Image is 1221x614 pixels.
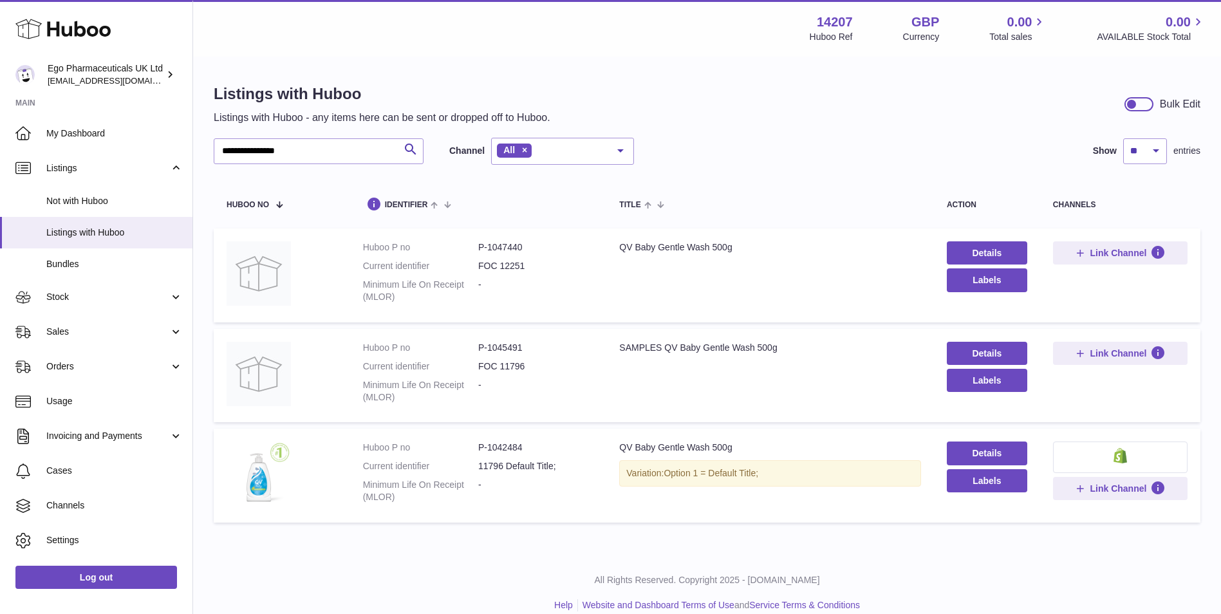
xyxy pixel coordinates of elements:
p: All Rights Reserved. Copyright 2025 - [DOMAIN_NAME] [203,574,1211,586]
dd: FOC 11796 [478,360,593,373]
label: Channel [449,145,485,157]
span: Link Channel [1090,247,1146,259]
div: action [947,201,1027,209]
dt: Minimum Life On Receipt (MLOR) [363,379,478,404]
dt: Minimum Life On Receipt (MLOR) [363,279,478,303]
span: Not with Huboo [46,195,183,207]
strong: GBP [911,14,939,31]
span: Usage [46,395,183,407]
dd: FOC 12251 [478,260,593,272]
dt: Minimum Life On Receipt (MLOR) [363,479,478,503]
dd: - [478,279,593,303]
span: Option 1 = Default Title; [664,468,758,478]
dt: Current identifier [363,360,478,373]
dd: P-1047440 [478,241,593,254]
img: internalAdmin-14207@internal.huboo.com [15,65,35,84]
a: Help [554,600,573,610]
span: AVAILABLE Stock Total [1097,31,1206,43]
div: channels [1053,201,1188,209]
button: Labels [947,268,1027,292]
span: Invoicing and Payments [46,430,169,442]
a: Details [947,241,1027,265]
div: Bulk Edit [1160,97,1200,111]
dt: Huboo P no [363,342,478,354]
span: Bundles [46,258,183,270]
img: QV Baby Gentle Wash 500g [227,241,291,306]
a: 0.00 Total sales [989,14,1047,43]
span: title [619,201,640,209]
img: SAMPLES QV Baby Gentle Wash 500g [227,342,291,406]
dt: Huboo P no [363,241,478,254]
span: [EMAIL_ADDRESS][DOMAIN_NAME] [48,75,189,86]
a: 0.00 AVAILABLE Stock Total [1097,14,1206,43]
span: Channels [46,499,183,512]
span: 0.00 [1166,14,1191,31]
div: Currency [903,31,940,43]
span: Link Channel [1090,348,1146,359]
a: Details [947,442,1027,465]
span: entries [1173,145,1200,157]
span: Total sales [989,31,1047,43]
dd: 11796 Default Title; [478,460,593,472]
span: Listings with Huboo [46,227,183,239]
span: Listings [46,162,169,174]
dt: Huboo P no [363,442,478,454]
button: Labels [947,369,1027,392]
span: 0.00 [1007,14,1032,31]
div: Ego Pharmaceuticals UK Ltd [48,62,163,87]
dt: Current identifier [363,460,478,472]
span: Orders [46,360,169,373]
img: shopify-small.png [1114,448,1127,463]
button: Link Channel [1053,342,1188,365]
img: QV Baby Gentle Wash 500g [227,442,291,506]
button: Labels [947,469,1027,492]
button: Link Channel [1053,241,1188,265]
span: Link Channel [1090,483,1146,494]
span: Settings [46,534,183,546]
span: Sales [46,326,169,338]
div: QV Baby Gentle Wash 500g [619,442,921,454]
span: identifier [385,201,428,209]
span: Stock [46,291,169,303]
p: Listings with Huboo - any items here can be sent or dropped off to Huboo. [214,111,550,125]
a: Details [947,342,1027,365]
span: All [503,145,515,155]
label: Show [1093,145,1117,157]
span: Cases [46,465,183,477]
a: Log out [15,566,177,589]
div: SAMPLES QV Baby Gentle Wash 500g [619,342,921,354]
a: Service Terms & Conditions [749,600,860,610]
a: Website and Dashboard Terms of Use [583,600,734,610]
span: Huboo no [227,201,269,209]
div: QV Baby Gentle Wash 500g [619,241,921,254]
span: My Dashboard [46,127,183,140]
strong: 14207 [817,14,853,31]
dd: - [478,479,593,503]
div: Variation: [619,460,921,487]
h1: Listings with Huboo [214,84,550,104]
button: Link Channel [1053,477,1188,500]
dt: Current identifier [363,260,478,272]
dd: P-1045491 [478,342,593,354]
li: and [578,599,860,611]
dd: P-1042484 [478,442,593,454]
div: Huboo Ref [810,31,853,43]
dd: - [478,379,593,404]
